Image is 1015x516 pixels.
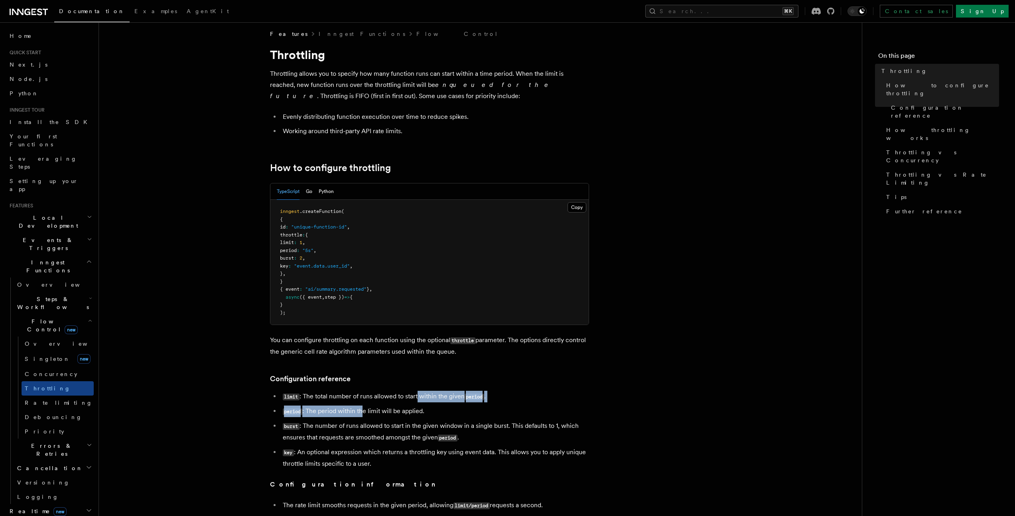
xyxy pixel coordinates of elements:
span: Documentation [59,8,125,14]
span: Inngest tour [6,107,45,113]
h4: On this page [878,51,999,64]
code: limit/period [453,502,490,509]
a: Configuration reference [270,373,351,384]
span: "event.data.user_id" [294,263,350,269]
button: Errors & Retries [14,439,94,461]
strong: Configuration information [270,481,436,488]
span: period [280,248,297,253]
span: Overview [25,341,107,347]
span: => [344,294,350,300]
span: , [302,255,305,261]
span: ); [280,310,286,315]
span: key [280,263,288,269]
span: Events & Triggers [6,236,87,252]
li: Evenly distributing function execution over time to reduce spikes. [280,111,589,122]
span: Next.js [10,61,47,68]
span: , [313,248,316,253]
span: Tips [886,193,907,201]
code: period [465,394,484,400]
span: Rate limiting [25,400,93,406]
span: Overview [17,282,99,288]
span: Cancellation [14,464,83,472]
span: How to configure throttling [886,81,999,97]
span: Features [6,203,33,209]
span: , [350,263,353,269]
span: "unique-function-id" [291,224,347,230]
span: "ai/summary.requested" [305,286,367,292]
span: : [294,255,297,261]
span: async [286,294,300,300]
li: : The total number of runs allowed to start within the given . [280,391,589,402]
span: Features [270,30,307,38]
button: Copy [568,202,586,213]
span: } [367,286,369,292]
button: TypeScript [277,183,300,200]
div: Flow Controlnew [14,337,94,439]
span: Throttling vs Rate Limiting [886,171,999,187]
span: ( [341,209,344,214]
span: How throttling works [886,126,999,142]
a: Python [6,86,94,100]
span: , [302,240,305,245]
a: AgentKit [182,2,234,22]
span: 1 [300,240,302,245]
span: .createFunction [300,209,341,214]
span: Install the SDK [10,119,92,125]
span: "5s" [302,248,313,253]
a: Debouncing [22,410,94,424]
span: Realtime [6,507,67,515]
a: Versioning [14,475,94,490]
span: Throttling [25,385,71,392]
button: Local Development [6,211,94,233]
a: Throttling [878,64,999,78]
span: : [288,263,291,269]
span: Your first Functions [10,133,57,148]
span: new [53,507,67,516]
span: { [280,217,283,222]
span: Versioning [17,479,70,486]
button: Events & Triggers [6,233,94,255]
span: } [280,271,283,276]
span: : [297,248,300,253]
a: Home [6,29,94,43]
span: Inngest Functions [6,258,86,274]
span: 2 [300,255,302,261]
div: Inngest Functions [6,278,94,504]
span: : [300,286,302,292]
span: inngest [280,209,300,214]
span: Home [10,32,32,40]
span: Errors & Retries [14,442,87,458]
span: : [286,224,288,230]
button: Go [306,183,312,200]
a: Further reference [883,204,999,219]
a: Node.js [6,72,94,86]
a: How to configure throttling [883,78,999,100]
button: Steps & Workflows [14,292,94,314]
span: ({ event [300,294,322,300]
span: Further reference [886,207,962,215]
a: Flow Control [416,30,498,38]
button: Inngest Functions [6,255,94,278]
a: Contact sales [880,5,953,18]
li: Working around third-party API rate limits. [280,126,589,137]
p: You can configure throttling on each function using the optional parameter. The options directly ... [270,335,589,357]
span: Local Development [6,214,87,230]
span: burst [280,255,294,261]
a: Throttling vs Rate Limiting [883,167,999,190]
span: } [280,302,283,307]
span: Throttling [881,67,927,75]
a: Rate limiting [22,396,94,410]
a: Leveraging Steps [6,152,94,174]
button: Flow Controlnew [14,314,94,337]
a: Throttling vs Concurrency [883,145,999,167]
span: Setting up your app [10,178,78,192]
button: Python [319,183,334,200]
p: Throttling allows you to specify how many function runs can start within a time period. When the ... [270,68,589,102]
button: Cancellation [14,461,94,475]
code: period [438,435,457,441]
span: Examples [134,8,177,14]
a: Priority [22,424,94,439]
a: Setting up your app [6,174,94,196]
code: burst [283,423,300,430]
button: Search...⌘K [645,5,798,18]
